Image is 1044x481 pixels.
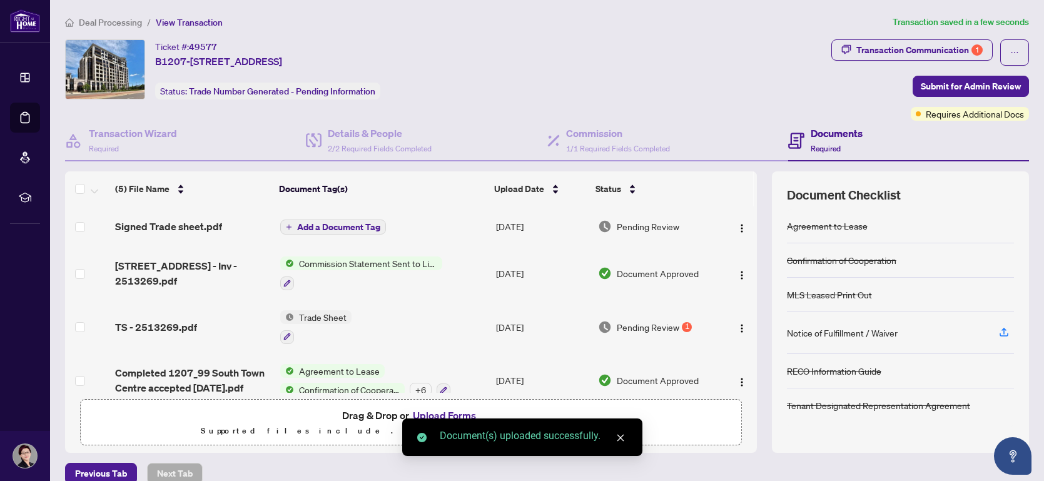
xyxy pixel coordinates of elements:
[831,39,993,61] button: Transaction Communication1
[155,83,380,99] div: Status:
[787,288,872,301] div: MLS Leased Print Out
[566,144,670,153] span: 1/1 Required Fields Completed
[598,373,612,387] img: Document Status
[617,320,679,334] span: Pending Review
[617,373,699,387] span: Document Approved
[280,364,294,378] img: Status Icon
[81,400,741,446] span: Drag & Drop orUpload FormsSupported files include .PDF, .JPG, .JPEG, .PNG under25MB
[280,256,294,270] img: Status Icon
[89,144,119,153] span: Required
[598,266,612,280] img: Document Status
[893,15,1029,29] article: Transaction saved in a few seconds
[856,40,983,60] div: Transaction Communication
[971,44,983,56] div: 1
[491,300,593,354] td: [DATE]
[787,253,896,267] div: Confirmation of Cooperation
[280,383,294,397] img: Status Icon
[189,41,217,53] span: 49577
[280,310,294,324] img: Status Icon
[440,428,627,443] div: Document(s) uploaded successfully.
[811,126,863,141] h4: Documents
[280,364,450,398] button: Status IconAgreement to LeaseStatus IconConfirmation of Cooperation+6
[328,126,432,141] h4: Details & People
[65,18,74,27] span: home
[566,126,670,141] h4: Commission
[274,171,489,206] th: Document Tag(s)
[115,258,270,288] span: [STREET_ADDRESS] - Inv - 2513269.pdf
[115,182,170,196] span: (5) File Name
[737,270,747,280] img: Logo
[598,220,612,233] img: Document Status
[595,182,621,196] span: Status
[614,431,627,445] a: Close
[66,40,144,99] img: IMG-N12340947_1.jpg
[79,17,142,28] span: Deal Processing
[294,256,442,270] span: Commission Statement Sent to Listing Brokerage
[294,364,385,378] span: Agreement to Lease
[732,317,752,337] button: Logo
[115,320,197,335] span: TS - 2513269.pdf
[297,223,380,231] span: Add a Document Tag
[737,323,747,333] img: Logo
[491,206,593,246] td: [DATE]
[280,310,352,344] button: Status IconTrade Sheet
[491,246,593,300] td: [DATE]
[913,76,1029,97] button: Submit for Admin Review
[787,186,901,204] span: Document Checklist
[617,266,699,280] span: Document Approved
[294,310,352,324] span: Trade Sheet
[409,407,480,423] button: Upload Forms
[732,263,752,283] button: Logo
[682,322,692,332] div: 1
[13,444,37,468] img: Profile Icon
[410,383,432,397] div: + 6
[294,383,405,397] span: Confirmation of Cooperation
[994,437,1031,475] button: Open asap
[110,171,275,206] th: (5) File Name
[617,220,679,233] span: Pending Review
[328,144,432,153] span: 2/2 Required Fields Completed
[737,377,747,387] img: Logo
[280,220,386,235] button: Add a Document Tag
[88,423,734,438] p: Supported files include .PDF, .JPG, .JPEG, .PNG under 25 MB
[342,407,480,423] span: Drag & Drop or
[811,144,841,153] span: Required
[787,398,970,412] div: Tenant Designated Representation Agreement
[115,219,222,234] span: Signed Trade sheet.pdf
[286,224,292,230] span: plus
[280,219,386,235] button: Add a Document Tag
[115,365,270,395] span: Completed 1207_99 South Town Centre accepted [DATE].pdf
[598,320,612,334] img: Document Status
[189,86,375,97] span: Trade Number Generated - Pending Information
[787,364,881,378] div: RECO Information Guide
[156,17,223,28] span: View Transaction
[787,326,898,340] div: Notice of Fulfillment / Waiver
[590,171,717,206] th: Status
[491,354,593,408] td: [DATE]
[280,256,442,290] button: Status IconCommission Statement Sent to Listing Brokerage
[10,9,40,33] img: logo
[155,39,217,54] div: Ticket #:
[417,433,427,442] span: check-circle
[489,171,590,206] th: Upload Date
[155,54,282,69] span: B1207-[STREET_ADDRESS]
[921,76,1021,96] span: Submit for Admin Review
[89,126,177,141] h4: Transaction Wizard
[732,216,752,236] button: Logo
[616,433,625,442] span: close
[494,182,544,196] span: Upload Date
[147,15,151,29] li: /
[1010,48,1019,57] span: ellipsis
[732,370,752,390] button: Logo
[737,223,747,233] img: Logo
[787,219,868,233] div: Agreement to Lease
[926,107,1024,121] span: Requires Additional Docs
